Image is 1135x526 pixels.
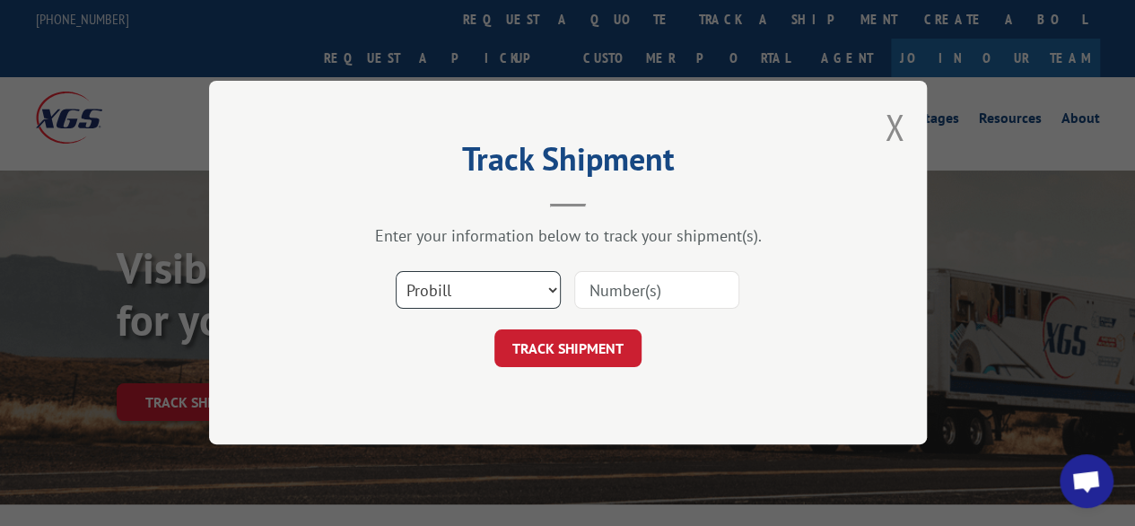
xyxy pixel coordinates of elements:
h2: Track Shipment [299,146,837,180]
div: Enter your information below to track your shipment(s). [299,226,837,247]
button: TRACK SHIPMENT [494,330,642,368]
button: Close modal [885,103,904,151]
div: Open chat [1060,454,1113,508]
input: Number(s) [574,272,739,310]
